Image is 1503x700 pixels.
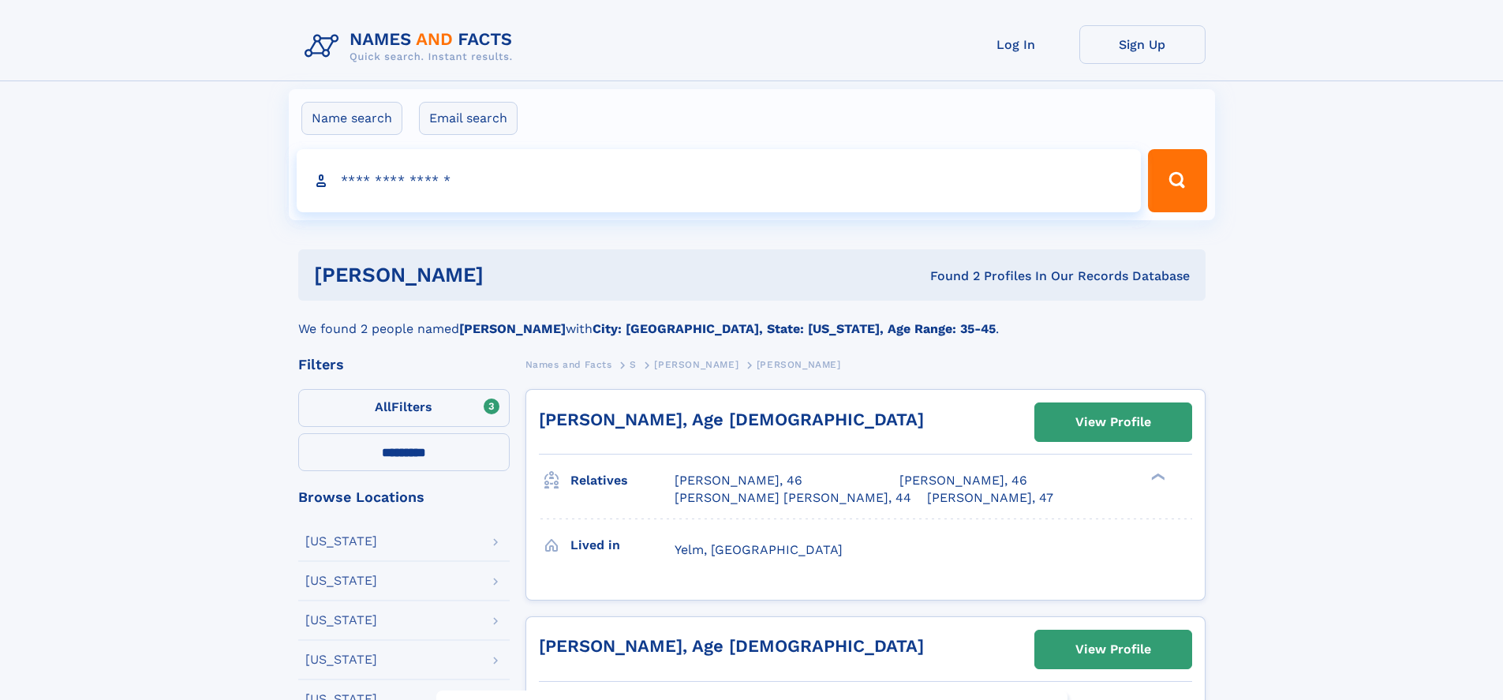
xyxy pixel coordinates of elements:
[298,357,510,372] div: Filters
[757,359,841,370] span: [PERSON_NAME]
[305,653,377,666] div: [US_STATE]
[305,575,377,587] div: [US_STATE]
[298,25,525,68] img: Logo Names and Facts
[305,614,377,627] div: [US_STATE]
[1075,404,1151,440] div: View Profile
[298,490,510,504] div: Browse Locations
[1147,472,1166,482] div: ❯
[630,359,637,370] span: S
[1075,631,1151,668] div: View Profile
[899,472,1027,489] a: [PERSON_NAME], 46
[1079,25,1206,64] a: Sign Up
[953,25,1079,64] a: Log In
[305,535,377,548] div: [US_STATE]
[419,102,518,135] label: Email search
[1148,149,1206,212] button: Search Button
[654,359,738,370] span: [PERSON_NAME]
[707,268,1190,285] div: Found 2 Profiles In Our Records Database
[1035,403,1191,441] a: View Profile
[675,489,911,507] a: [PERSON_NAME] [PERSON_NAME], 44
[375,399,391,414] span: All
[539,410,924,429] a: [PERSON_NAME], Age [DEMOGRAPHIC_DATA]
[525,354,612,374] a: Names and Facts
[675,542,843,557] span: Yelm, [GEOGRAPHIC_DATA]
[927,489,1053,507] a: [PERSON_NAME], 47
[1035,631,1191,668] a: View Profile
[570,467,675,494] h3: Relatives
[654,354,738,374] a: [PERSON_NAME]
[459,321,566,336] b: [PERSON_NAME]
[675,472,802,489] a: [PERSON_NAME], 46
[314,265,707,285] h1: [PERSON_NAME]
[298,389,510,427] label: Filters
[297,149,1142,212] input: search input
[539,636,924,656] a: [PERSON_NAME], Age [DEMOGRAPHIC_DATA]
[298,301,1206,339] div: We found 2 people named with .
[630,354,637,374] a: S
[593,321,996,336] b: City: [GEOGRAPHIC_DATA], State: [US_STATE], Age Range: 35-45
[301,102,402,135] label: Name search
[570,532,675,559] h3: Lived in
